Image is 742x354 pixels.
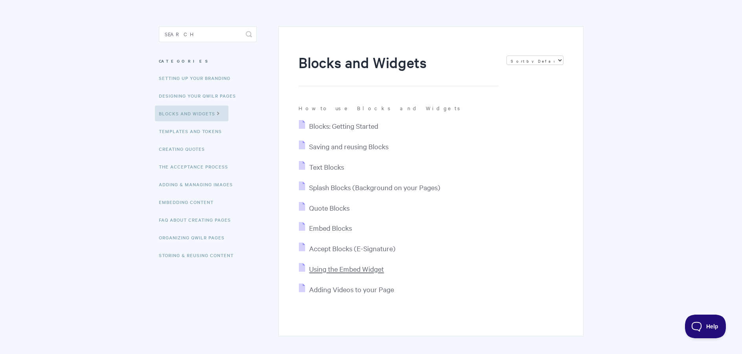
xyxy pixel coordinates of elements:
a: Using the Embed Widget [299,264,384,273]
a: Blocks and Widgets [155,106,228,121]
span: Splash Blocks (Background on your Pages) [309,183,440,192]
span: Adding Videos to your Page [309,285,394,294]
a: Blocks: Getting Started [299,121,378,130]
span: Saving and reusing Blocks [309,142,388,151]
a: FAQ About Creating Pages [159,212,237,228]
h3: Categories [159,54,257,68]
select: Page reloads on selection [506,56,563,65]
a: Templates and Tokens [159,123,228,139]
a: Embedding Content [159,194,219,210]
a: Embed Blocks [299,223,352,232]
span: Blocks: Getting Started [309,121,378,130]
a: The Acceptance Process [159,159,234,174]
iframe: Toggle Customer Support [685,315,726,338]
a: Adding & Managing Images [159,176,239,192]
a: Storing & Reusing Content [159,247,239,263]
a: Splash Blocks (Background on your Pages) [299,183,440,192]
a: Accept Blocks (E-Signature) [299,244,396,253]
span: Quote Blocks [309,203,350,212]
span: Using the Embed Widget [309,264,384,273]
p: How to use Blocks and Widgets [298,104,563,111]
input: Search [159,26,257,42]
h1: Blocks and Widgets [298,52,498,86]
a: Text Blocks [299,162,344,171]
span: Text Blocks [309,162,344,171]
a: Creating Quotes [159,141,211,157]
a: Designing Your Qwilr Pages [159,88,242,104]
span: Accept Blocks (E-Signature) [309,244,396,253]
a: Adding Videos to your Page [299,285,394,294]
a: Setting up your Branding [159,70,236,86]
a: Quote Blocks [299,203,350,212]
a: Organizing Qwilr Pages [159,230,230,245]
a: Saving and reusing Blocks [299,142,388,151]
span: Embed Blocks [309,223,352,232]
